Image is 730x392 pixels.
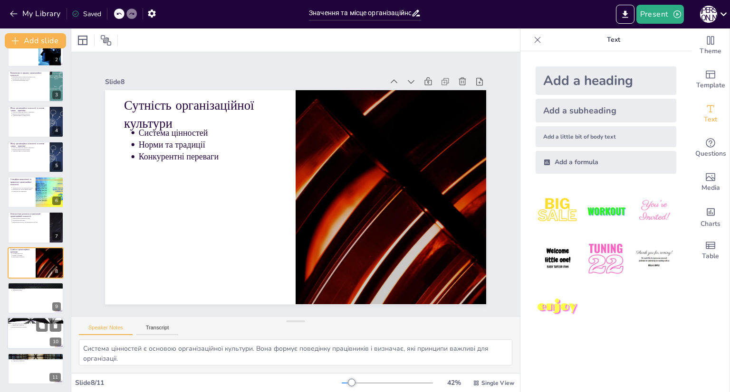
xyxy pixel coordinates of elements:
div: 8 [52,267,61,276]
div: 10 [7,317,64,350]
p: Система цінностей [12,252,33,254]
button: Speaker Notes [79,325,133,335]
p: Місце організаційної психології в системі «наука – практика» [10,107,47,112]
p: Text [545,28,682,51]
p: Створення сприятливих умов [12,80,47,82]
div: Add a heading [536,66,676,95]
p: Адаптація знань до умов роботи [12,115,47,117]
div: Change the overall theme [692,28,730,63]
span: Position [100,35,112,46]
div: Add charts and graphs [692,199,730,233]
div: Add a subheading [536,99,676,122]
div: 9 [8,282,64,314]
button: А [PERSON_NAME] [700,5,717,24]
div: Add images, graphics, shapes or video [692,165,730,199]
div: 3 [52,91,61,99]
p: Методики для діагностики [12,323,61,325]
button: Present [636,5,684,24]
p: Психологічна підтримка як мета [12,218,47,220]
p: Використання наукового аналізу [12,113,47,115]
p: Конкурентні переваги [12,256,33,258]
div: 42 % [442,378,465,387]
div: 2 [8,35,64,66]
button: Delete Slide [50,320,61,332]
div: Add a table [692,233,730,268]
p: Академічна ОП: дослідження і теорія [12,187,33,189]
div: Layout [75,33,90,48]
div: 5 [52,161,61,170]
div: 10 [50,338,61,346]
p: Конкурентні переваги [284,24,324,161]
p: Рівні організаційної культури за Е. Шейном [10,284,61,287]
p: Специфіка академічної та практичної організаційної психології [10,178,33,186]
p: Методи діагностики організаційної культури [10,320,61,323]
p: Підвищення ефективності праці [12,78,47,80]
span: Questions [695,149,726,159]
input: Insert title [309,6,411,20]
p: Психологічна допомога в практичній організаційній психології [10,213,47,218]
div: 11 [49,373,61,382]
img: 7.jpeg [536,285,580,329]
div: Add a formula [536,151,676,174]
div: 7 [52,232,61,241]
img: 1.jpeg [536,189,580,233]
button: Add slide [5,33,66,48]
div: 6 [52,196,61,205]
div: 7 [8,212,64,243]
span: Theme [700,46,721,56]
div: 6 [8,177,64,208]
p: Стратегічна підготовка [12,220,47,222]
p: Сутність організаційної культури [10,248,33,253]
div: 5 [8,141,64,173]
button: Duplicate Slide [36,320,48,332]
p: Глибинний рівень [12,289,61,291]
div: Add text boxes [692,97,730,131]
div: Add a little bit of body text [536,126,676,147]
div: 2 [52,56,61,64]
p: Роль організаційної культури [12,358,61,360]
p: Визначення рівня розвитку [12,327,61,328]
span: Single View [481,379,514,387]
div: 9 [52,302,61,311]
button: Export to PowerPoint [616,5,634,24]
button: My Library [7,6,65,21]
span: Text [704,114,717,125]
p: Важливість організаційної психології [12,356,61,358]
button: Transcript [136,325,179,335]
p: Практична ОП: застосування знань [12,189,33,191]
p: Адаптація до викликів [12,360,61,362]
p: Підповерхневий рівень [12,288,61,289]
span: Template [696,80,725,91]
div: 8 [8,247,64,279]
img: 3.jpeg [632,189,676,233]
p: Місце організаційної психології в системі «наука – практика» [10,142,47,148]
p: Оцінка типу культури [12,325,61,327]
p: Вирішення психолого-організаційних проблем [12,221,47,223]
p: Сполучна ланка між наукою і практикою [12,147,47,149]
p: Висновки [10,355,61,357]
div: А [PERSON_NAME] [700,6,717,23]
img: 6.jpeg [632,237,676,281]
div: 3 [8,71,64,102]
p: Поверхневий рівень [12,286,61,288]
div: Add ready made slides [692,63,730,97]
p: Адаптація знань до умов роботи [12,150,47,152]
p: Норми та традиції [296,21,336,159]
span: Charts [701,219,720,229]
p: Система цінностей [307,19,347,156]
img: 2.jpeg [584,189,628,233]
span: Media [701,183,720,193]
div: Slide 8 / 11 [75,378,342,387]
p: Взаємодія обох напрямків [12,190,33,192]
div: 4 [52,126,61,135]
p: Визначення та предмет організаційної психології [10,72,47,77]
div: Get real-time input from your audience [692,131,730,165]
div: 11 [8,353,64,384]
img: 4.jpeg [536,237,580,281]
p: Використання наукового аналізу [12,149,47,150]
div: 4 [8,106,64,137]
img: 5.jpeg [584,237,628,281]
p: Вивчення психологічних закономірностей [12,76,47,78]
p: Норми та традиції [12,254,33,256]
span: Table [702,251,719,261]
